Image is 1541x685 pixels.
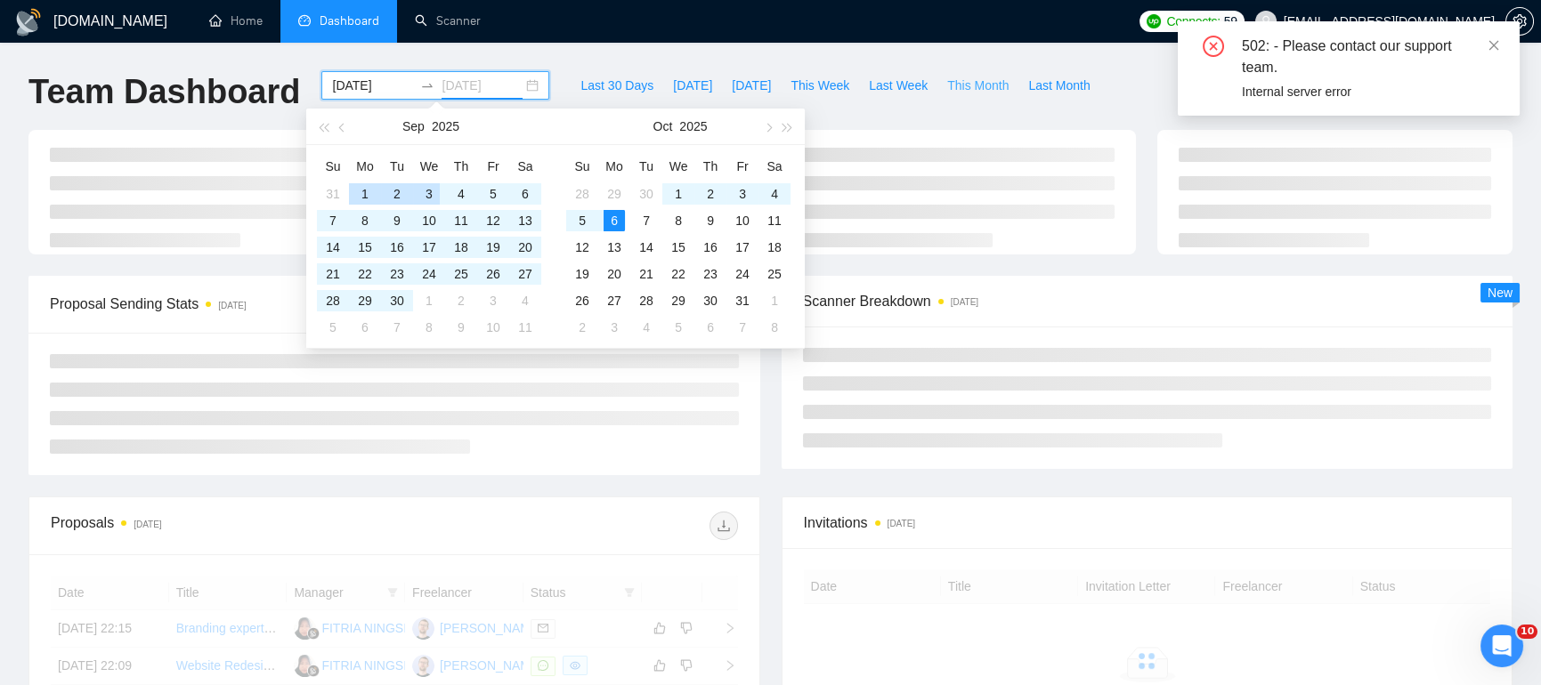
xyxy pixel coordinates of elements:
[413,207,445,234] td: 2025-09-10
[694,261,726,287] td: 2025-10-23
[1147,14,1161,28] img: upwork-logo.png
[420,78,434,93] span: to
[604,183,625,205] div: 29
[413,314,445,341] td: 2025-10-08
[694,152,726,181] th: Th
[322,263,344,285] div: 21
[349,207,381,234] td: 2025-09-08
[317,152,349,181] th: Su
[764,290,785,311] div: 1
[445,287,477,314] td: 2025-10-02
[381,207,413,234] td: 2025-09-09
[572,183,593,205] div: 28
[317,207,349,234] td: 2025-09-07
[483,237,504,258] div: 19
[604,237,625,258] div: 13
[450,237,472,258] div: 18
[781,71,859,100] button: This Week
[572,317,593,338] div: 2
[349,181,381,207] td: 2025-09-01
[726,207,758,234] td: 2025-10-10
[402,109,425,144] button: Sep
[354,237,376,258] div: 15
[636,290,657,311] div: 28
[630,152,662,181] th: Tu
[1203,36,1224,57] span: close-circle
[758,261,791,287] td: 2025-10-25
[694,207,726,234] td: 2025-10-09
[764,237,785,258] div: 18
[51,512,394,540] div: Proposals
[732,183,753,205] div: 3
[515,183,536,205] div: 6
[694,287,726,314] td: 2025-10-30
[322,317,344,338] div: 5
[673,76,712,95] span: [DATE]
[1260,15,1272,28] span: user
[1166,12,1220,31] span: Connects:
[442,76,523,95] input: End date
[515,237,536,258] div: 20
[764,263,785,285] div: 25
[572,263,593,285] div: 19
[509,287,541,314] td: 2025-10-04
[515,263,536,285] div: 27
[869,76,928,95] span: Last Week
[700,317,721,338] div: 6
[483,290,504,311] div: 3
[450,290,472,311] div: 2
[450,210,472,231] div: 11
[477,207,509,234] td: 2025-09-12
[386,210,408,231] div: 9
[413,261,445,287] td: 2025-09-24
[758,152,791,181] th: Sa
[317,314,349,341] td: 2025-10-05
[630,287,662,314] td: 2025-10-28
[1488,39,1500,52] span: close
[1242,36,1498,78] div: 502: - Please contact our support team.
[509,234,541,261] td: 2025-09-20
[322,183,344,205] div: 31
[791,76,849,95] span: This Week
[445,234,477,261] td: 2025-09-18
[630,314,662,341] td: 2025-11-04
[322,210,344,231] div: 7
[1480,625,1523,667] iframe: Intercom live chat
[386,263,408,285] div: 23
[413,152,445,181] th: We
[14,8,43,36] img: logo
[349,234,381,261] td: 2025-09-15
[758,234,791,261] td: 2025-10-18
[134,520,161,529] time: [DATE]
[722,71,781,100] button: [DATE]
[420,78,434,93] span: swap-right
[653,109,673,144] button: Oct
[381,234,413,261] td: 2025-09-16
[732,263,753,285] div: 24
[598,261,630,287] td: 2025-10-20
[598,234,630,261] td: 2025-10-13
[477,261,509,287] td: 2025-09-26
[50,293,538,315] span: Proposal Sending Stats
[636,210,657,231] div: 7
[598,152,630,181] th: Mo
[803,290,1492,312] span: Scanner Breakdown
[386,183,408,205] div: 2
[354,210,376,231] div: 8
[598,181,630,207] td: 2025-09-29
[604,263,625,285] div: 20
[483,317,504,338] div: 10
[859,71,937,100] button: Last Week
[381,181,413,207] td: 2025-09-02
[483,183,504,205] div: 5
[888,519,915,528] time: [DATE]
[598,314,630,341] td: 2025-11-03
[700,290,721,311] div: 30
[1242,82,1498,101] div: Internal server error
[509,314,541,341] td: 2025-10-11
[477,314,509,341] td: 2025-10-10
[662,287,694,314] td: 2025-10-29
[509,261,541,287] td: 2025-09-27
[700,237,721,258] div: 16
[764,317,785,338] div: 8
